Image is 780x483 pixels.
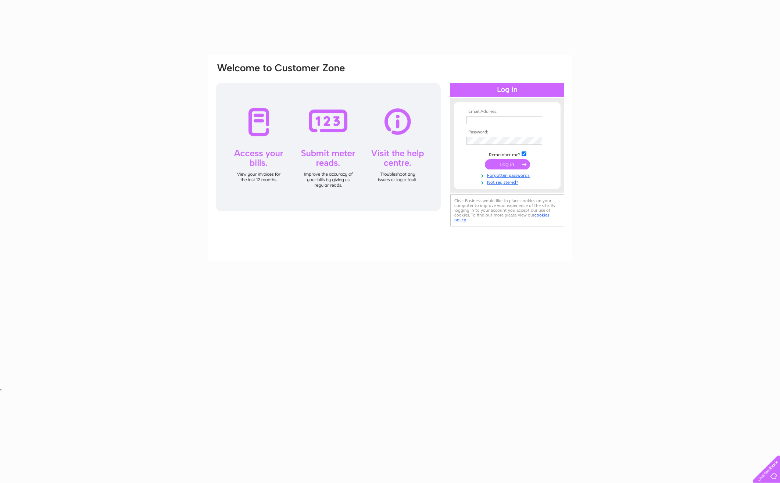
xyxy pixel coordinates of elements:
div: Clear Business would like to place cookies on your computer to improve your experience of the sit... [450,194,564,226]
a: Not registered? [466,178,550,185]
th: Email Address: [465,109,550,114]
input: Submit [485,159,530,169]
th: Password: [465,130,550,135]
td: Remember me? [465,150,550,158]
a: cookies policy [454,212,549,222]
a: Forgotten password? [466,171,550,178]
